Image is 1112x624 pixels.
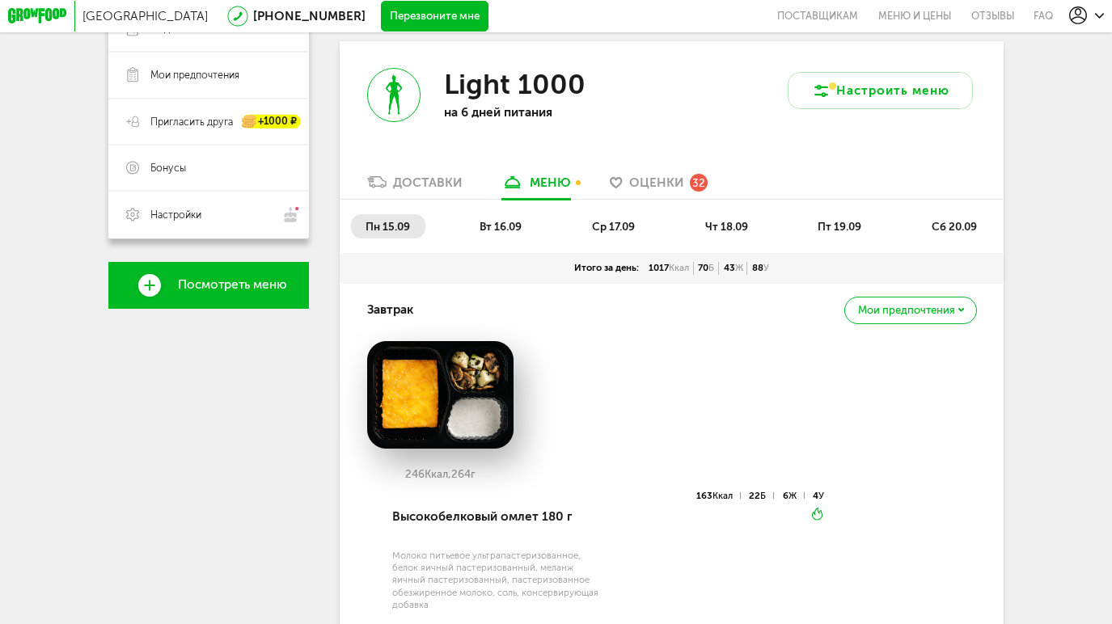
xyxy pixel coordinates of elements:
span: Пригласить друга [150,115,233,129]
span: г [471,467,476,480]
div: Высокобелковый омлет 180 г [392,491,607,543]
span: ср 17.09 [592,220,635,233]
a: [PHONE_NUMBER] [253,9,366,23]
span: Ккал [669,262,689,273]
span: Мои предпочтения [150,68,239,82]
a: Бонусы [108,145,309,191]
div: меню [530,175,571,190]
span: чт 18.09 [705,220,748,233]
h4: Завтрак [367,295,413,325]
div: 32 [690,174,707,191]
a: Настройки [108,191,309,238]
span: Настройки [150,208,201,221]
span: Мои предпочтения [858,305,955,315]
div: 88 [747,262,773,274]
button: Настроить меню [788,72,973,109]
div: 4 [813,492,824,500]
div: 70 [694,262,719,274]
h3: Light 1000 [444,68,586,101]
span: Ккал [712,490,733,501]
div: 43 [719,262,747,274]
span: Б [760,490,766,501]
div: 1017 [644,262,693,274]
div: 22 [749,492,774,500]
a: меню [493,175,579,200]
div: 6 [783,492,805,500]
a: Пригласить друга +1000 ₽ [108,99,309,145]
p: на 6 дней питания [444,105,645,120]
div: Молоко питьевое ультрапастеризованное, белок яичный пастеризованный, меланж яичный пастеризованны... [392,550,607,611]
a: Оценки 32 [602,175,715,200]
div: +1000 ₽ [243,115,302,128]
span: Ккал, [425,467,451,480]
span: пт 19.09 [818,220,861,233]
a: Доставки [359,175,471,200]
a: Посмотреть меню [108,262,309,308]
span: Бонусы [150,161,186,175]
span: Посмотреть меню [178,278,287,292]
span: вт 16.09 [480,220,522,233]
span: Б [708,262,714,273]
img: big_5QOGE6BK2kdc3hWB.png [367,341,514,449]
div: Итого за день: [570,262,644,274]
div: 163 [696,492,741,500]
span: У [763,262,769,273]
span: Ж [735,262,743,273]
span: Оценки [629,175,684,190]
span: пн 15.09 [366,220,410,233]
button: Перезвоните мне [381,1,489,32]
a: Мои предпочтения [108,52,309,98]
span: [GEOGRAPHIC_DATA] [82,9,208,23]
div: Доставки [393,175,463,190]
span: сб 20.09 [932,220,977,233]
span: Ж [789,490,797,501]
div: 246 264 [367,468,514,480]
span: У [818,490,824,501]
